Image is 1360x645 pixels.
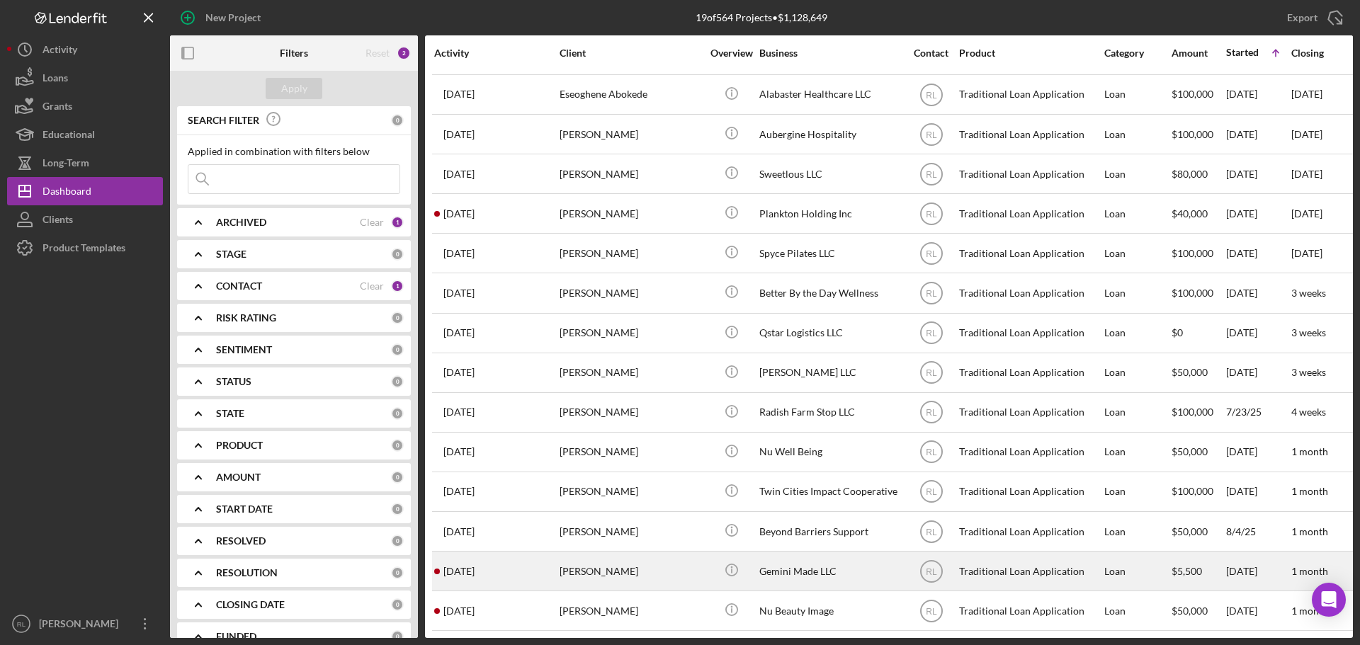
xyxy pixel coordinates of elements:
div: Client [560,47,701,59]
div: Loan [1104,76,1170,113]
b: AMOUNT [216,472,261,483]
div: [PERSON_NAME] [560,155,701,193]
time: 3 weeks [1291,366,1326,378]
div: Beyond Barriers Support [759,513,901,550]
time: 2025-08-07 16:22 [443,327,475,338]
text: RL [926,209,937,219]
div: 2 [397,46,411,60]
div: [DATE] [1226,76,1290,113]
time: 2025-07-23 14:13 [443,406,475,418]
div: 0 [391,503,404,515]
div: [PERSON_NAME] [560,592,701,629]
div: Educational [42,120,95,152]
div: [PERSON_NAME] [560,234,701,272]
div: [DATE] [1226,314,1290,352]
div: $40,000 [1172,195,1225,232]
time: [DATE] [1291,168,1322,180]
time: 1 month [1291,605,1328,617]
div: Traditional Loan Application [959,195,1101,232]
div: $100,000 [1172,394,1225,431]
div: [DATE] [1226,473,1290,510]
div: Business [759,47,901,59]
div: [DATE] [1226,115,1290,153]
div: Loan [1104,394,1170,431]
div: Loan [1104,115,1170,153]
div: Traditional Loan Application [959,473,1101,510]
div: 0 [391,471,404,484]
text: RL [926,408,937,418]
div: 1 [391,280,404,292]
div: Applied in combination with filters below [188,146,400,157]
b: RESOLUTION [216,567,278,578]
b: FUNDED [216,631,256,642]
div: Dashboard [42,177,91,209]
a: Product Templates [7,234,163,262]
div: Product Templates [42,234,125,266]
div: 0 [391,248,404,261]
div: Spyce Pilates LLC [759,234,901,272]
div: Loan [1104,433,1170,471]
time: 2025-08-08 19:51 [443,486,475,497]
div: Traditional Loan Application [959,513,1101,550]
div: Grants [42,92,72,124]
text: RL [926,566,937,576]
a: Loans [7,64,163,92]
b: ARCHIVED [216,217,266,228]
button: Educational [7,120,163,149]
div: Eseoghene Abokede [560,76,701,113]
b: PRODUCT [216,440,263,451]
div: 0 [391,312,404,324]
div: [PERSON_NAME] [560,274,701,312]
button: Long-Term [7,149,163,177]
div: Activity [42,35,77,67]
div: Clients [42,205,73,237]
div: Activity [434,47,558,59]
div: Open Intercom Messenger [1312,583,1346,617]
div: Loan [1104,473,1170,510]
div: $100,000 [1172,473,1225,510]
div: Loan [1104,513,1170,550]
time: 2025-06-26 07:27 [443,89,475,100]
text: RL [926,90,937,100]
text: RL [926,606,937,616]
time: 2025-08-04 16:19 [443,526,475,537]
b: SENTIMENT [216,344,272,355]
div: [DATE] [1226,234,1290,272]
b: STAGE [216,249,246,260]
div: [PERSON_NAME] [35,610,127,641]
div: Traditional Loan Application [959,394,1101,431]
div: Traditional Loan Application [959,234,1101,272]
div: 0 [391,343,404,356]
time: 1 month [1291,565,1328,577]
div: Clear [360,280,384,292]
text: RL [926,447,937,457]
div: 1 [391,216,404,229]
time: [DATE] [1291,247,1322,259]
div: [PERSON_NAME] [560,314,701,352]
div: Qstar Logistics LLC [759,314,901,352]
div: Traditional Loan Application [959,155,1101,193]
div: [PERSON_NAME] [560,473,701,510]
div: 0 [391,630,404,643]
button: Export [1273,4,1353,32]
text: RL [926,329,937,338]
time: 1 month [1291,525,1328,537]
b: START DATE [216,503,273,515]
b: STATE [216,408,244,419]
text: RL [926,487,937,497]
div: Loan [1104,314,1170,352]
div: Sweetlous LLC [759,155,901,193]
div: [PERSON_NAME] [560,552,701,590]
div: [DATE] [1226,592,1290,629]
div: $80,000 [1172,155,1225,193]
div: $0 [1172,314,1225,352]
a: Dashboard [7,177,163,205]
div: [PERSON_NAME] [560,115,701,153]
text: RL [926,249,937,258]
button: Clients [7,205,163,234]
button: Grants [7,92,163,120]
b: Filters [280,47,308,59]
time: 2025-08-08 19:15 [443,208,475,219]
div: Amount [1172,47,1225,59]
